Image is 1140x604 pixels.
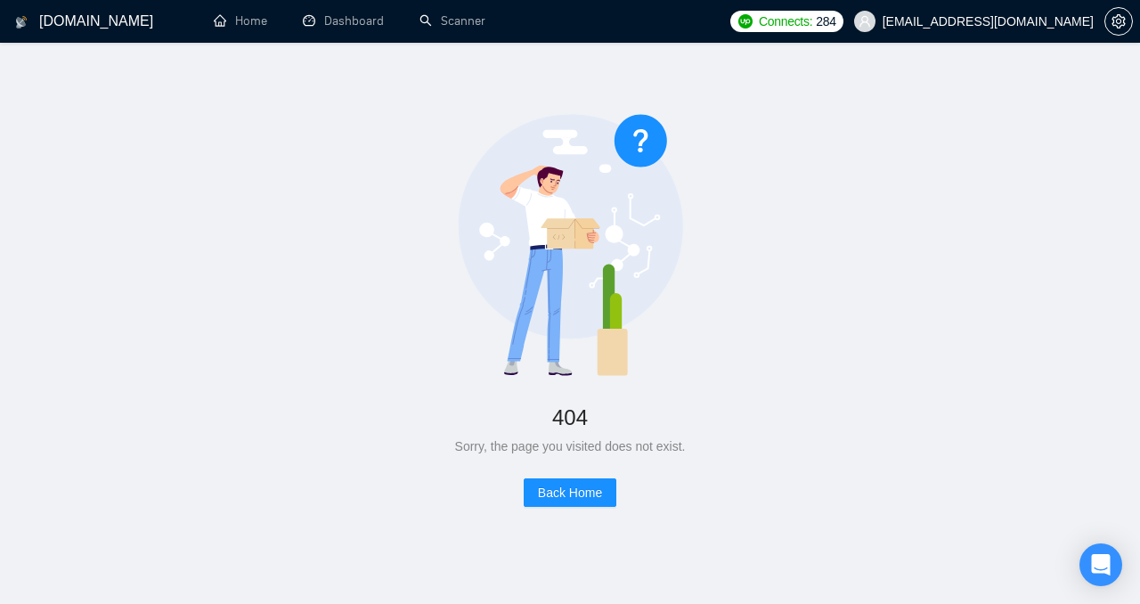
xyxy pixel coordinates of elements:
span: Back Home [538,483,602,502]
button: setting [1104,7,1133,36]
span: Connects: [759,12,812,31]
a: searchScanner [419,13,485,29]
button: Back Home [524,478,616,507]
span: 284 [816,12,835,31]
img: upwork-logo.png [738,14,753,29]
div: Sorry, the page you visited does not exist. [57,437,1083,456]
div: 404 [57,398,1083,437]
img: logo [15,8,28,37]
span: user [859,15,871,28]
a: homeHome [214,13,267,29]
a: dashboardDashboard [303,13,384,29]
div: Open Intercom Messenger [1079,543,1122,586]
a: setting [1104,14,1133,29]
span: setting [1105,14,1132,29]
